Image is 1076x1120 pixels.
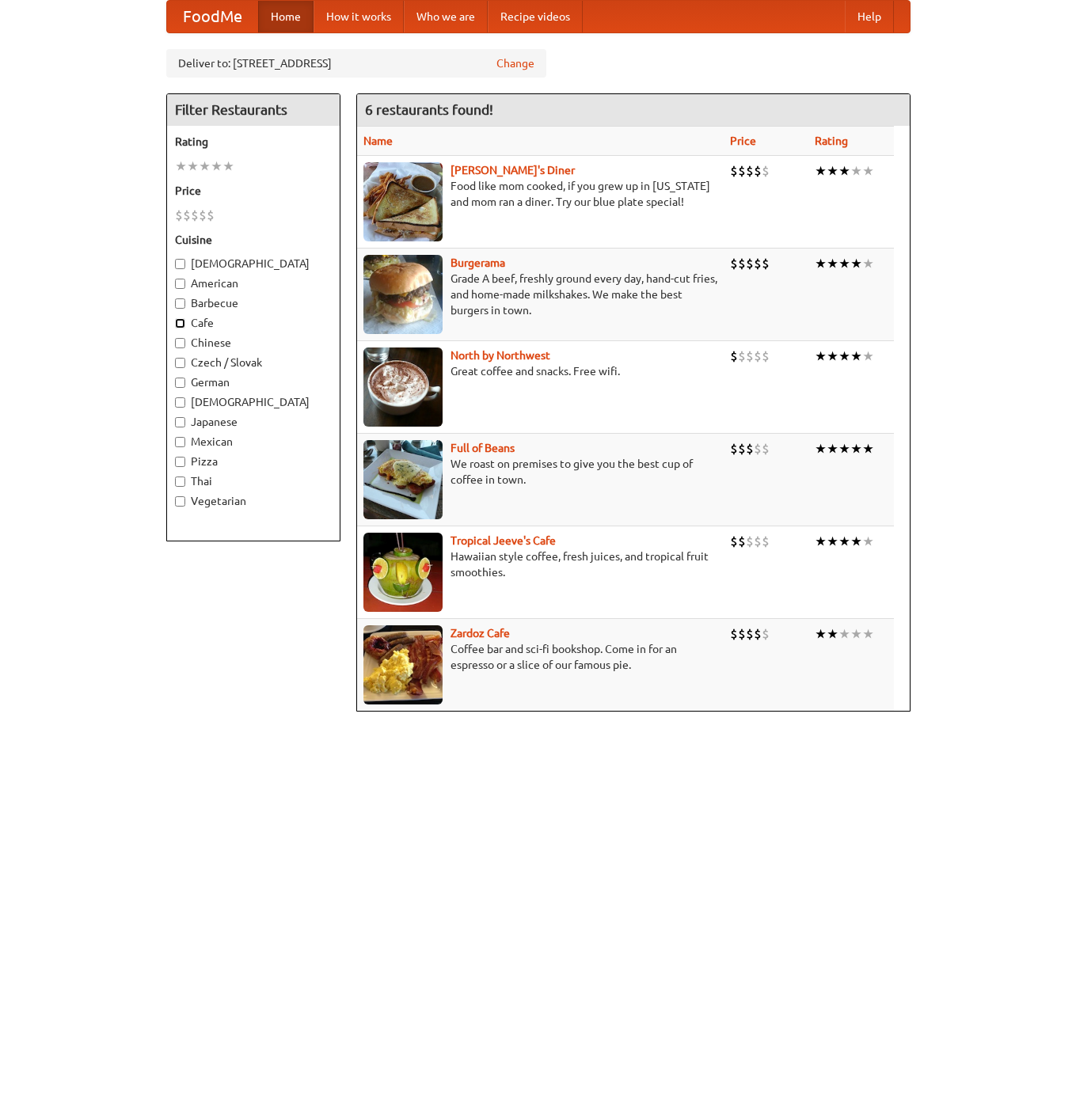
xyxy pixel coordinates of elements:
[738,625,746,643] li: $
[363,625,443,704] img: zardoz.jpg
[363,440,443,519] img: beans.jpg
[862,533,874,550] li: ★
[738,533,746,550] li: $
[815,440,827,457] li: ★
[314,1,404,32] a: How it works
[207,207,215,224] li: $
[175,295,332,311] label: Barbecue
[175,259,185,269] input: [DEMOGRAPHIC_DATA]
[754,347,762,365] li: $
[258,1,314,32] a: Home
[175,493,332,509] label: Vegetarian
[183,207,191,224] li: $
[730,533,738,550] li: $
[404,1,488,32] a: Who we are
[363,456,717,488] p: We roast on premises to give you the best cup of coffee in town.
[175,134,332,150] h5: Rating
[827,533,838,550] li: ★
[175,275,332,291] label: American
[730,625,738,643] li: $
[754,440,762,457] li: $
[746,440,754,457] li: $
[488,1,583,32] a: Recipe videos
[746,533,754,550] li: $
[175,394,332,410] label: [DEMOGRAPHIC_DATA]
[175,417,185,427] input: Japanese
[175,476,185,487] input: Thai
[754,162,762,180] li: $
[451,534,556,547] a: Tropical Jeeve's Cafe
[862,625,874,643] li: ★
[730,440,738,457] li: $
[838,162,850,180] li: ★
[827,625,838,643] li: ★
[175,335,332,351] label: Chinese
[451,256,505,269] b: Burgerama
[746,625,754,643] li: $
[815,162,827,180] li: ★
[762,347,770,365] li: $
[738,255,746,272] li: $
[199,158,211,175] li: ★
[838,255,850,272] li: ★
[754,533,762,550] li: $
[175,437,185,447] input: Mexican
[815,625,827,643] li: ★
[363,271,717,318] p: Grade A beef, freshly ground every day, hand-cut fries, and home-made milkshakes. We make the bes...
[762,255,770,272] li: $
[175,434,332,450] label: Mexican
[862,255,874,272] li: ★
[175,374,332,390] label: German
[815,135,848,147] a: Rating
[738,162,746,180] li: $
[211,158,222,175] li: ★
[827,162,838,180] li: ★
[365,102,493,117] ng-pluralize: 6 restaurants found!
[363,178,717,210] p: Food like mom cooked, if you grew up in [US_STATE] and mom ran a diner. Try our blue plate special!
[175,207,183,224] li: $
[175,355,332,370] label: Czech / Slovak
[175,454,332,469] label: Pizza
[175,315,332,331] label: Cafe
[363,347,443,427] img: north.jpg
[862,162,874,180] li: ★
[363,162,443,241] img: sallys.jpg
[730,135,756,147] a: Price
[187,158,199,175] li: ★
[175,397,185,408] input: [DEMOGRAPHIC_DATA]
[738,347,746,365] li: $
[827,255,838,272] li: ★
[850,255,862,272] li: ★
[762,533,770,550] li: $
[199,207,207,224] li: $
[762,440,770,457] li: $
[850,162,862,180] li: ★
[850,440,862,457] li: ★
[496,55,534,71] a: Change
[175,457,185,467] input: Pizza
[730,162,738,180] li: $
[850,533,862,550] li: ★
[175,496,185,507] input: Vegetarian
[850,625,862,643] li: ★
[167,1,258,32] a: FoodMe
[363,363,717,379] p: Great coffee and snacks. Free wifi.
[762,625,770,643] li: $
[746,162,754,180] li: $
[838,533,850,550] li: ★
[166,49,546,78] div: Deliver to: [STREET_ADDRESS]
[762,162,770,180] li: $
[175,158,187,175] li: ★
[738,440,746,457] li: $
[175,338,185,348] input: Chinese
[754,625,762,643] li: $
[451,164,575,177] a: [PERSON_NAME]'s Diner
[451,442,515,454] a: Full of Beans
[167,94,340,126] h4: Filter Restaurants
[175,183,332,199] h5: Price
[191,207,199,224] li: $
[175,232,332,248] h5: Cuisine
[746,255,754,272] li: $
[363,135,393,147] a: Name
